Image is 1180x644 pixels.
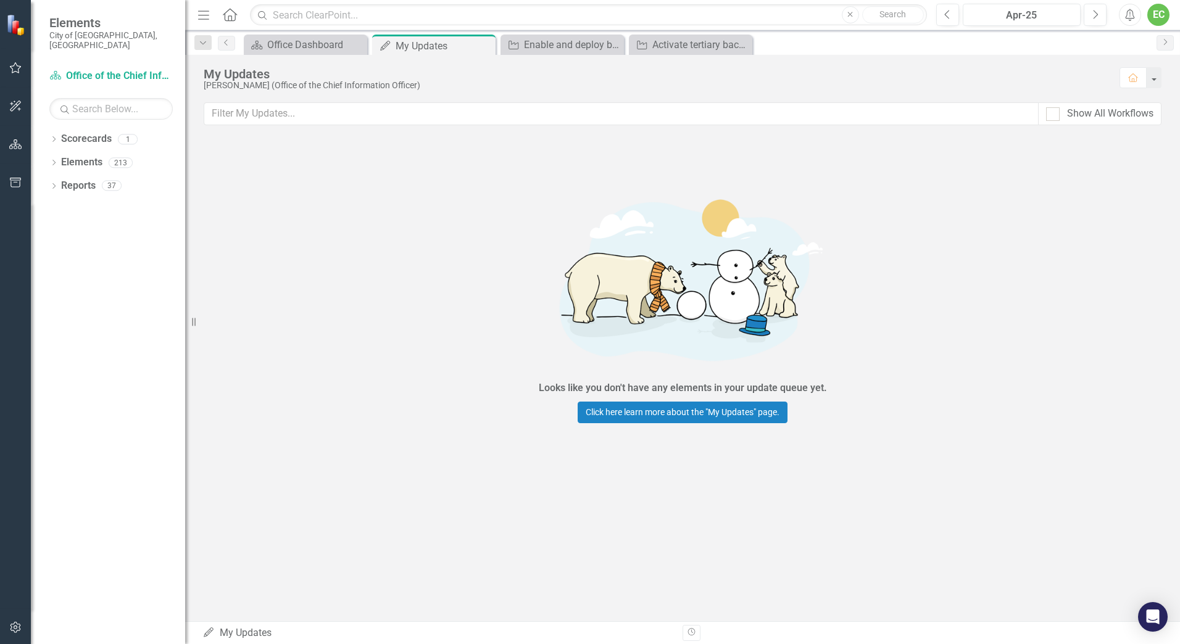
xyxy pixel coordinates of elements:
[247,37,364,52] a: Office Dashboard
[632,37,749,52] a: Activate tertiary backup copy of critical data using cloud-based remote environment
[396,38,492,54] div: My Updates
[49,98,173,120] input: Search Below...
[1147,4,1170,26] button: EC
[652,37,749,52] div: Activate tertiary backup copy of critical data using cloud-based remote environment
[61,155,102,170] a: Elements
[1138,602,1168,632] div: Open Intercom Messenger
[109,157,133,168] div: 213
[61,179,96,193] a: Reports
[6,14,28,36] img: ClearPoint Strategy
[204,81,1107,90] div: [PERSON_NAME] (Office of the Chief Information Officer)
[504,37,621,52] a: Enable and deploy backup encryption for critical data
[1067,107,1153,121] div: Show All Workflows
[49,69,173,83] a: Office of the Chief Information Officer
[967,8,1076,23] div: Apr-25
[204,67,1107,81] div: My Updates
[963,4,1081,26] button: Apr-25
[578,402,787,423] a: Click here learn more about the "My Updates" page.
[202,626,673,640] div: My Updates
[267,37,364,52] div: Office Dashboard
[102,181,122,191] div: 37
[250,4,927,26] input: Search ClearPoint...
[61,132,112,146] a: Scorecards
[539,381,827,395] div: Looks like you don't have any elements in your update queue yet.
[862,6,924,23] button: Search
[49,15,173,30] span: Elements
[879,9,906,19] span: Search
[204,102,1039,125] input: Filter My Updates...
[118,134,138,144] div: 1
[49,30,173,51] small: City of [GEOGRAPHIC_DATA], [GEOGRAPHIC_DATA]
[524,37,621,52] div: Enable and deploy backup encryption for critical data
[497,180,868,378] img: Getting started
